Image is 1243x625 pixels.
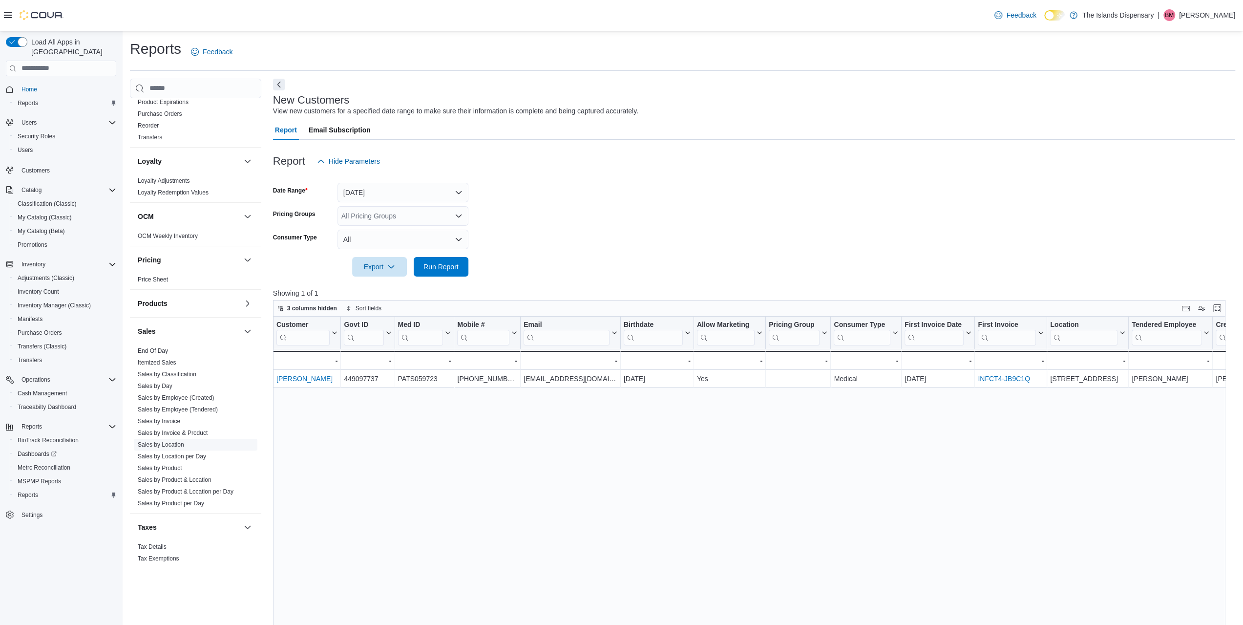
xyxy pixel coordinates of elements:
[10,143,120,157] button: Users
[14,212,76,223] a: My Catalog (Classic)
[14,239,116,251] span: Promotions
[287,304,337,312] span: 3 columns hidden
[398,355,451,366] div: -
[10,461,120,474] button: Metrc Reconciliation
[313,151,384,171] button: Hide Parameters
[138,406,218,413] span: Sales by Employee (Tendered)
[18,165,54,176] a: Customers
[14,489,116,501] span: Reports
[18,164,116,176] span: Customers
[138,370,196,378] span: Sales by Classification
[138,476,211,483] a: Sales by Product & Location
[14,97,116,109] span: Reports
[138,359,176,366] span: Itemized Sales
[769,321,820,345] div: Pricing Group
[978,355,1044,366] div: -
[10,474,120,488] button: MSPMP Reports
[14,448,116,460] span: Dashboards
[10,197,120,211] button: Classification (Classic)
[1180,302,1192,314] button: Keyboard shortcuts
[14,300,95,311] a: Inventory Manager (Classic)
[14,354,116,366] span: Transfers
[10,224,120,238] button: My Catalog (Beta)
[14,475,116,487] span: MSPMP Reports
[14,434,116,446] span: BioTrack Reconciliation
[10,353,120,367] button: Transfers
[524,373,617,385] div: [EMAIL_ADDRESS][DOMAIN_NAME]
[344,321,383,345] div: Govt ID
[697,321,755,330] div: Allow Marketing
[14,401,116,413] span: Traceabilty Dashboard
[1050,373,1125,385] div: [STREET_ADDRESS]
[10,312,120,326] button: Manifests
[138,326,240,336] button: Sales
[18,117,116,129] span: Users
[457,321,517,345] button: Mobile #
[18,374,116,386] span: Operations
[697,321,762,345] button: Allow Marketing
[18,132,55,140] span: Security Roles
[138,110,182,118] span: Purchase Orders
[337,183,468,202] button: [DATE]
[524,321,610,345] div: Email
[834,321,898,345] button: Consumer Type
[138,430,208,436] a: Sales by Invoice & Product
[1050,321,1117,345] div: Location
[337,230,468,249] button: All
[138,522,157,532] h3: Taxes
[1211,302,1223,314] button: Enter fullscreen
[138,465,182,472] a: Sales by Product
[187,42,236,62] a: Feedback
[14,448,61,460] a: Dashboards
[18,117,41,129] button: Users
[242,211,253,222] button: OCM
[344,373,391,385] div: 449097737
[18,329,62,337] span: Purchase Orders
[27,37,116,57] span: Load All Apps in [GEOGRAPHIC_DATA]
[10,387,120,400] button: Cash Management
[130,175,261,202] div: Loyalty
[457,373,517,385] div: [PHONE_NUMBER]
[138,189,209,196] span: Loyalty Redemption Values
[138,453,206,460] a: Sales by Location per Day
[242,254,253,266] button: Pricing
[138,133,162,141] span: Transfers
[18,83,116,95] span: Home
[624,321,691,345] button: Birthdate
[1196,302,1207,314] button: Display options
[18,509,46,521] a: Settings
[14,313,46,325] a: Manifests
[1158,9,1159,21] p: |
[138,464,182,472] span: Sales by Product
[14,354,46,366] a: Transfers
[20,10,63,20] img: Cova
[138,382,172,390] span: Sales by Day
[14,212,116,223] span: My Catalog (Classic)
[138,453,206,460] span: Sales by Location per Day
[457,321,509,345] div: Mobile #
[138,394,214,401] a: Sales by Employee (Created)
[21,423,42,431] span: Reports
[2,258,120,271] button: Inventory
[18,436,79,444] span: BioTrack Reconciliation
[138,189,209,196] a: Loyalty Redemption Values
[18,99,38,107] span: Reports
[624,355,691,366] div: -
[18,509,116,521] span: Settings
[358,257,401,277] span: Export
[18,421,46,432] button: Reports
[978,375,1030,383] a: INFCT4-JB9C1Q
[14,434,83,446] a: BioTrack Reconciliation
[978,321,1044,345] button: First Invoice
[1163,9,1175,21] div: Brad Methvin
[2,508,120,522] button: Settings
[978,321,1036,345] div: First Invoice URL
[14,327,116,339] span: Purchase Orders
[344,321,391,345] button: Govt ID
[273,79,285,90] button: Next
[344,355,391,366] div: -
[1132,373,1209,385] div: [PERSON_NAME]
[1006,10,1036,20] span: Feedback
[18,302,91,309] span: Inventory Manager (Classic)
